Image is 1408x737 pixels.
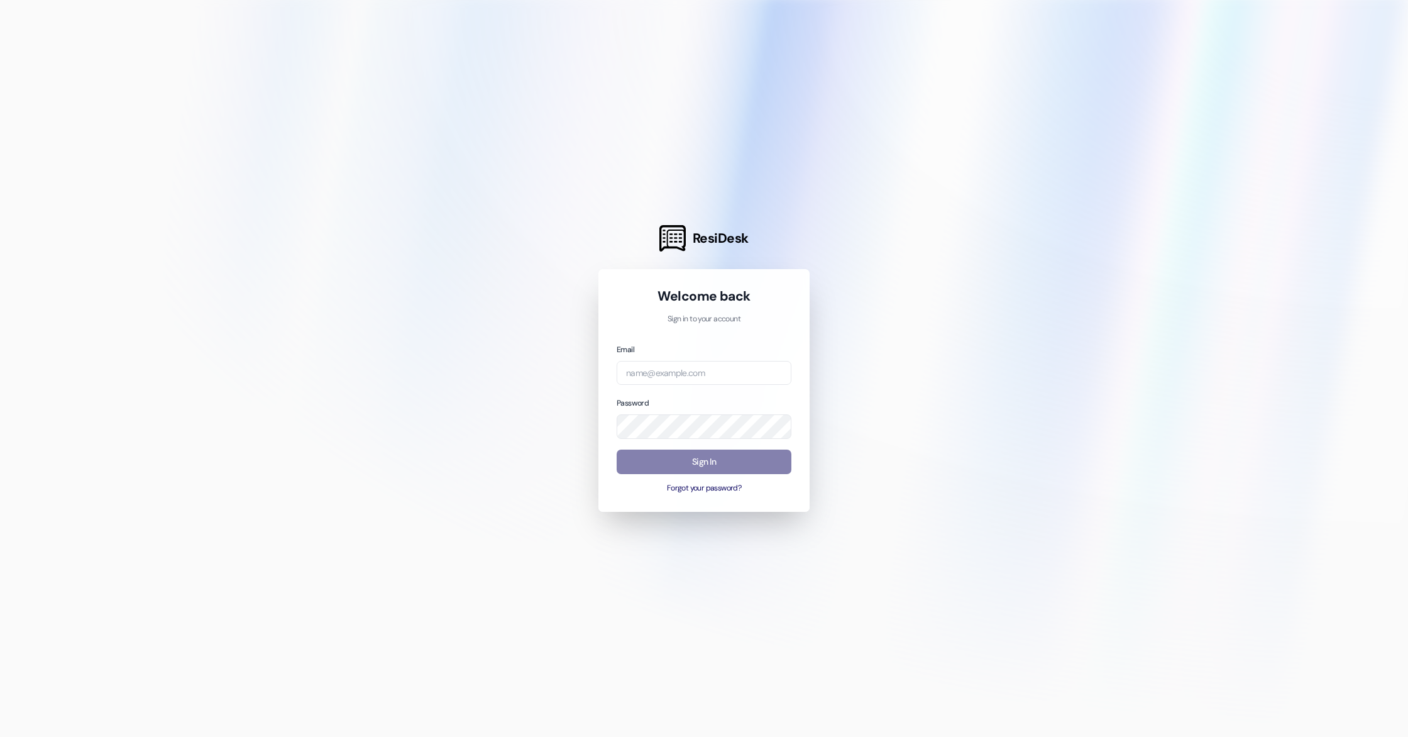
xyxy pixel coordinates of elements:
label: Password [617,398,649,408]
input: name@example.com [617,361,791,385]
img: ResiDesk Logo [659,225,686,252]
span: ResiDesk [693,230,749,247]
button: Sign In [617,450,791,474]
label: Email [617,345,634,355]
p: Sign in to your account [617,314,791,325]
h1: Welcome back [617,287,791,305]
button: Forgot your password? [617,483,791,494]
